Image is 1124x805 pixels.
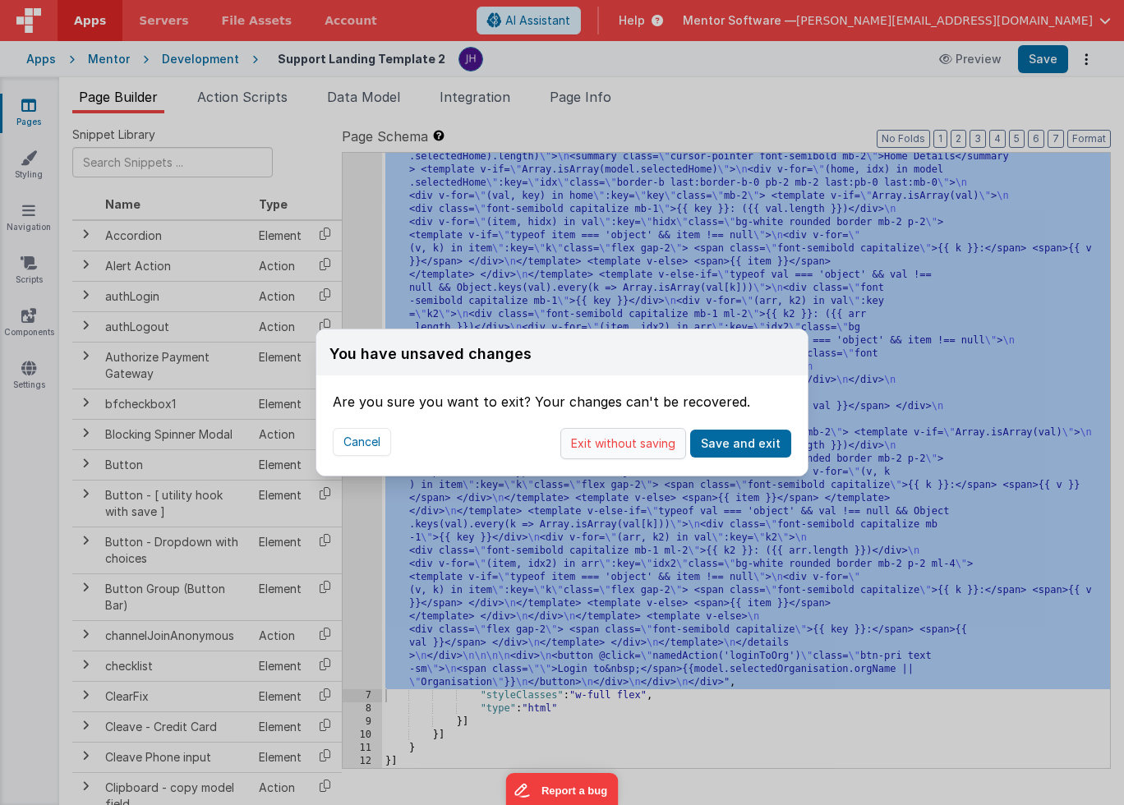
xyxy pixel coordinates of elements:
[333,375,791,412] div: Are you sure you want to exit? Your changes can't be recovered.
[333,428,391,456] button: Cancel
[690,430,791,458] button: Save and exit
[329,343,532,366] div: You have unsaved changes
[560,428,686,459] button: Exit without saving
